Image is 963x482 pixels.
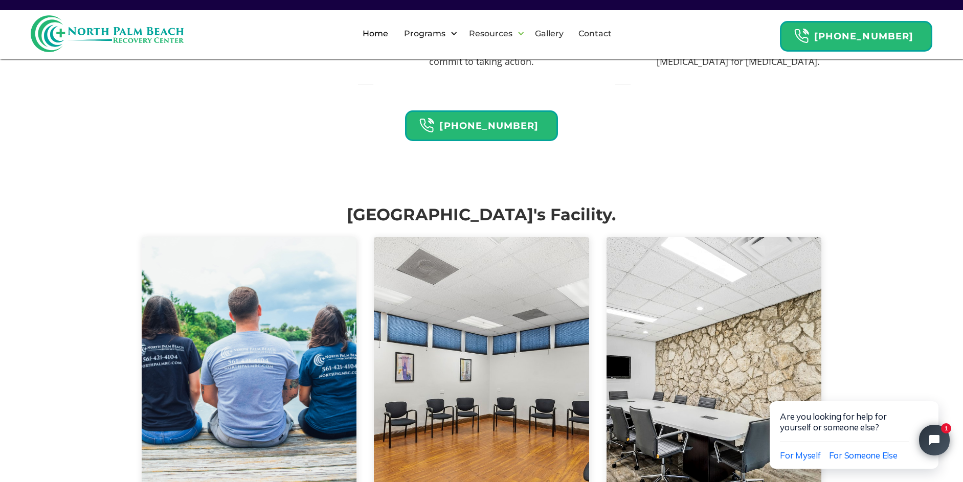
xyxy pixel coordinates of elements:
[439,120,539,131] strong: [PHONE_NUMBER]
[780,16,932,52] a: Header Calendar Icons[PHONE_NUMBER]
[814,31,913,42] strong: [PHONE_NUMBER]
[794,28,809,44] img: Header Calendar Icons
[419,118,434,133] img: Header Calendar Icons
[356,17,394,50] a: Home
[748,369,963,482] iframe: Tidio Chat
[466,28,515,40] div: Resources
[395,17,460,50] div: Programs
[405,105,557,141] a: Header Calendar Icons[PHONE_NUMBER]
[460,17,527,50] div: Resources
[529,17,570,50] a: Gallery
[289,202,674,227] h2: [GEOGRAPHIC_DATA]'s Facility.
[401,28,448,40] div: Programs
[572,17,618,50] a: Contact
